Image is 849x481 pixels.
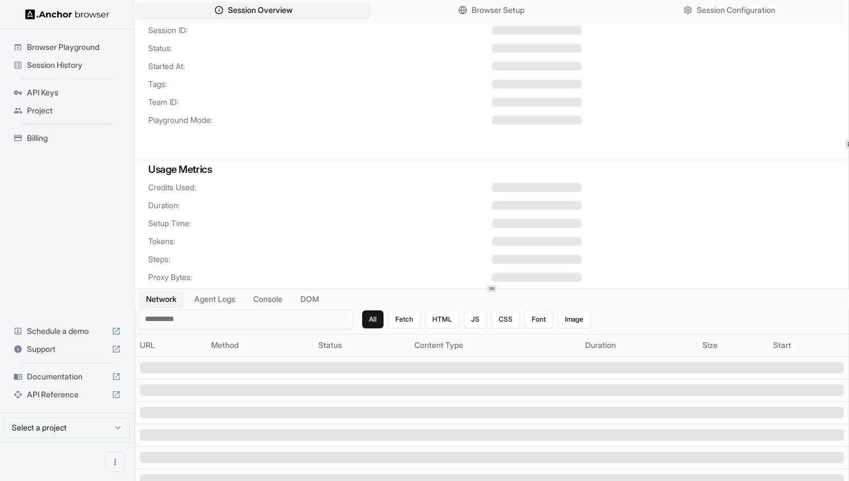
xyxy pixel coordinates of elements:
[211,340,310,351] div: Method
[9,322,125,340] div: Schedule a demo
[27,87,121,98] span: API Keys
[148,162,835,177] h3: Usage Metrics
[148,43,492,54] span: Status:
[362,310,384,328] button: All
[148,79,492,90] span: Tags:
[9,102,125,120] div: Project
[148,236,492,247] span: Tokens:
[139,291,183,307] button: Network
[148,182,492,193] span: Credits Used:
[414,340,576,351] div: Content Type
[247,291,289,307] button: Console
[9,129,125,147] div: Billing
[9,56,125,74] div: Session History
[9,340,125,358] div: Support
[105,452,125,472] button: Open menu
[558,310,591,328] button: Image
[27,59,121,71] span: Session History
[228,4,293,16] span: Session Overview
[148,25,492,36] span: Session ID:
[425,310,459,328] button: HTML
[697,4,775,16] span: Session Configuration
[9,38,125,56] div: Browser Playground
[773,340,844,351] div: Start
[27,132,121,144] span: Billing
[491,310,520,328] button: CSS
[27,389,107,400] span: API Reference
[9,84,125,102] div: API Keys
[148,61,492,72] span: Started At:
[148,97,492,108] span: Team ID:
[188,291,242,307] button: Agent Logs
[25,9,109,20] img: Anchor Logo
[27,326,107,337] span: Schedule a demo
[585,340,693,351] div: Duration
[27,42,121,53] span: Browser Playground
[472,4,524,16] span: Browser Setup
[388,310,421,328] button: Fetch
[148,114,492,126] span: Playground Mode:
[140,340,202,351] div: URL
[27,105,121,116] span: Project
[148,200,492,211] span: Duration:
[27,371,107,382] span: Documentation
[9,386,125,404] div: API Reference
[27,343,107,355] span: Support
[294,291,326,307] button: DOM
[148,218,492,229] span: Setup Time:
[318,340,405,351] div: Status
[148,272,492,283] span: Proxy Bytes:
[464,310,487,328] button: JS
[148,254,492,265] span: Steps:
[9,368,125,386] div: Documentation
[524,310,553,328] button: Font
[702,340,765,351] div: Size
